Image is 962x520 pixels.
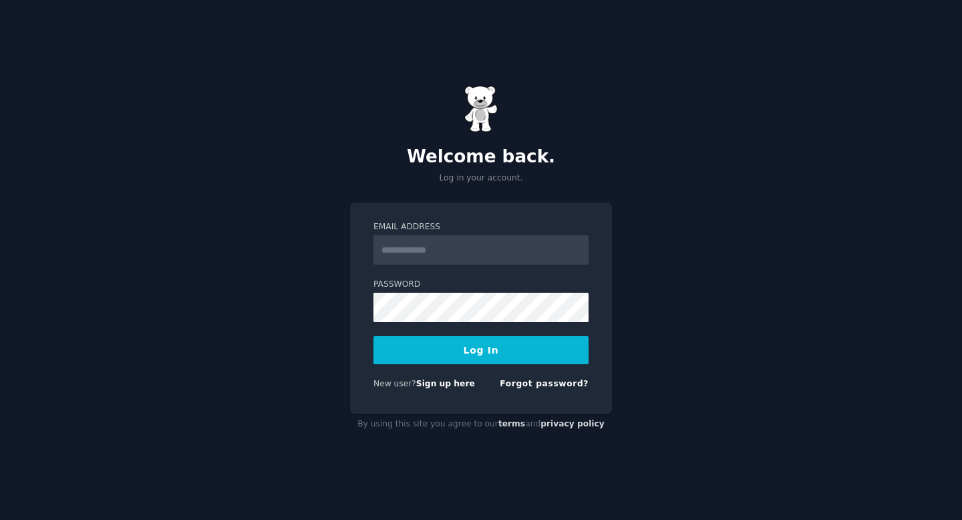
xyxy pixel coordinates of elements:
[416,379,475,388] a: Sign up here
[373,336,589,364] button: Log In
[350,172,612,184] p: Log in your account.
[540,419,605,428] a: privacy policy
[350,414,612,435] div: By using this site you agree to our and
[500,379,589,388] a: Forgot password?
[373,221,589,233] label: Email Address
[498,419,525,428] a: terms
[373,279,589,291] label: Password
[350,146,612,168] h2: Welcome back.
[373,379,416,388] span: New user?
[464,86,498,132] img: Gummy Bear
